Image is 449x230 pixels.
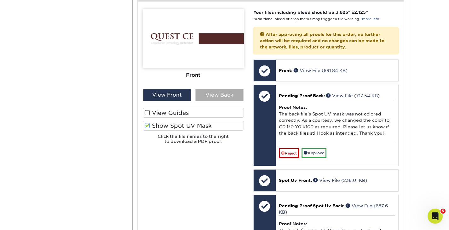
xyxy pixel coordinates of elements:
[279,178,312,183] span: Spot Uv Front:
[279,105,307,110] strong: Proof Notes:
[143,89,191,101] div: View Front
[440,209,446,214] span: 5
[143,108,244,118] label: View Guides
[143,134,244,149] h6: Click the file names to the right to download a PDF proof.
[279,203,344,208] span: Pending Proof Spot Uv Back:
[336,10,348,15] span: 3.625
[313,178,367,183] a: View File (238.01 KB)
[279,99,395,143] div: The back file's Spot UV mask was not colored correctly. As a courtesy, we changed the color to C0...
[279,148,299,158] a: Reject
[2,211,54,228] iframe: Google Customer Reviews
[362,17,379,21] a: more info
[326,93,380,98] a: View File (717.54 KB)
[428,209,443,224] iframe: Intercom live chat
[279,68,292,73] span: Front:
[253,17,379,21] small: *Additional bleed or crop marks may trigger a file warning –
[279,221,307,226] strong: Proof Notes:
[279,203,388,215] a: View File (687.6 KB)
[195,89,244,101] div: View Back
[143,68,244,82] div: Front
[253,10,368,15] strong: Your files including bleed should be: " x "
[279,93,325,98] span: Pending Proof Back:
[294,68,348,73] a: View File (691.84 KB)
[143,121,244,131] label: Show Spot UV Mask
[260,32,384,50] strong: After approving all proofs for this order, no further action will be required and no changes can ...
[354,10,366,15] span: 2.125
[302,148,326,158] a: Approve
